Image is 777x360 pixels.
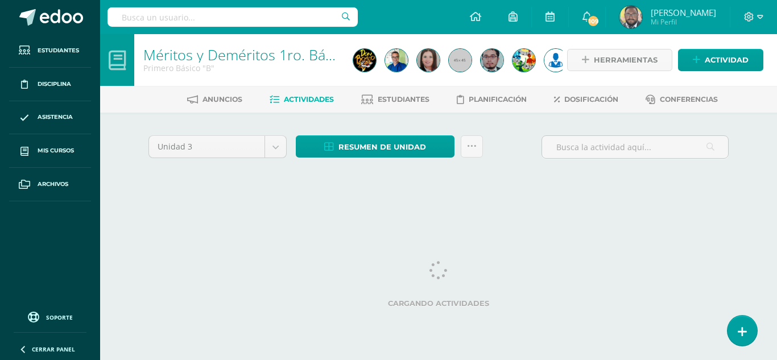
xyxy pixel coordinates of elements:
span: Herramientas [594,49,658,71]
span: Estudiantes [378,95,429,104]
img: 852c373e651f39172791dbf6cd0291a6.png [513,49,535,72]
img: 45x45 [449,49,472,72]
span: Mis cursos [38,146,74,155]
span: Conferencias [660,95,718,104]
a: Resumen de unidad [296,135,454,158]
span: Mi Perfil [651,17,716,27]
span: Unidad 3 [158,136,256,158]
a: Mis cursos [9,134,91,168]
input: Busca un usuario... [108,7,358,27]
span: Disciplina [38,80,71,89]
img: e03ec1ec303510e8e6f60bf4728ca3bf.png [417,49,440,72]
span: Soporte [46,313,73,321]
img: a16637801c4a6befc1e140411cafe4ae.png [385,49,408,72]
input: Busca la actividad aquí... [542,136,728,158]
span: [PERSON_NAME] [651,7,716,18]
img: da59f6ea21f93948affb263ca1346426.png [544,49,567,72]
label: Cargando actividades [148,299,729,308]
a: Anuncios [187,90,242,109]
a: Disciplina [9,68,91,101]
h1: Méritos y Deméritos 1ro. Básico "B" [143,47,340,63]
a: Planificación [457,90,527,109]
span: Estudiantes [38,46,79,55]
a: Conferencias [646,90,718,109]
a: Unidad 3 [149,136,286,158]
a: Estudiantes [9,34,91,68]
a: Actividad [678,49,763,71]
span: Resumen de unidad [338,136,426,158]
a: Estudiantes [361,90,429,109]
span: Planificación [469,95,527,104]
a: Soporte [14,309,86,324]
span: Dosificación [564,95,618,104]
img: c79a8ee83a32926c67f9bb364e6b58c4.png [481,49,503,72]
a: Actividades [270,90,334,109]
a: Méritos y Deméritos 1ro. Básico "B" [143,45,374,64]
a: Herramientas [567,49,672,71]
a: Asistencia [9,101,91,135]
span: 109 [587,15,600,27]
span: Archivos [38,180,68,189]
div: Primero Básico 'B' [143,63,340,73]
img: e848a06d305063da6e408c2e705eb510.png [353,49,376,72]
span: Actividad [705,49,749,71]
a: Archivos [9,168,91,201]
span: Asistencia [38,113,73,122]
img: bed464ecf211d7b12cd6e304ab9921a6.png [619,6,642,28]
a: Dosificación [554,90,618,109]
span: Cerrar panel [32,345,75,353]
span: Anuncios [202,95,242,104]
span: Actividades [284,95,334,104]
